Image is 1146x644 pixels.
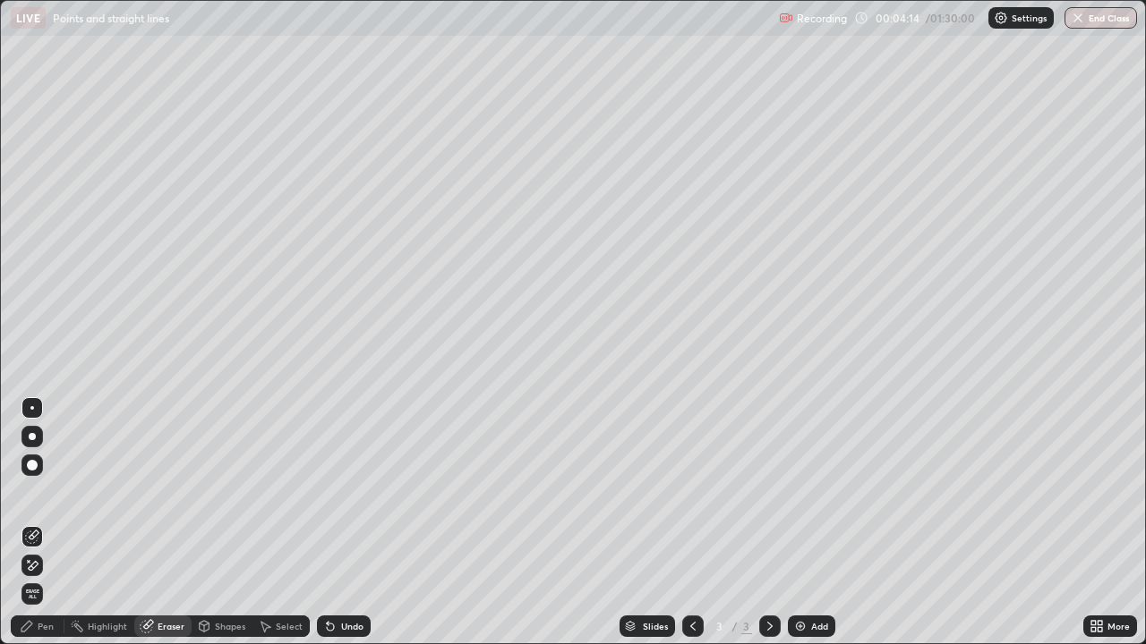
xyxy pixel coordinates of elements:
img: add-slide-button [793,619,808,633]
span: Erase all [22,589,42,599]
div: Shapes [215,622,245,631]
div: / [732,621,738,631]
div: Highlight [88,622,127,631]
p: Settings [1012,13,1047,22]
button: End Class [1065,7,1137,29]
img: class-settings-icons [994,11,1008,25]
div: Eraser [158,622,184,631]
img: recording.375f2c34.svg [779,11,793,25]
p: LIVE [16,11,40,25]
p: Points and straight lines [53,11,169,25]
img: end-class-cross [1071,11,1085,25]
p: Recording [797,12,847,25]
div: 3 [711,621,729,631]
div: Add [811,622,828,631]
div: More [1108,622,1130,631]
div: 3 [741,618,752,634]
div: Undo [341,622,363,631]
div: Pen [38,622,54,631]
div: Slides [643,622,668,631]
div: Select [276,622,303,631]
